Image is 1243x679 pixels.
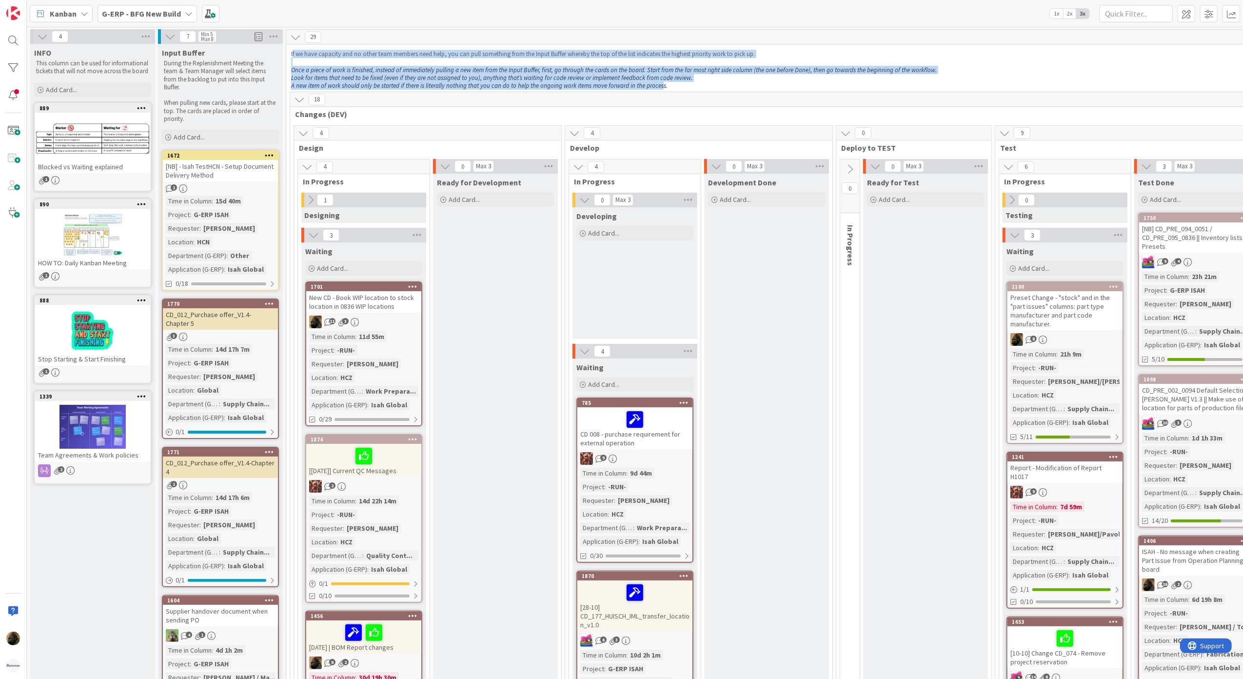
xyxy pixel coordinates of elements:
[577,572,692,631] div: 1870[28-10] CD_177_HUISCH_IML_transfer_location_v1.0
[906,164,921,169] div: Max 3
[1010,390,1038,400] div: Location
[167,300,278,307] div: 1770
[1010,403,1064,414] div: Department (G-ERP)
[219,399,220,409] span: :
[1169,312,1171,323] span: :
[35,160,150,173] div: Blocked vs Waiting explained
[228,250,252,261] div: Other
[39,201,150,208] div: 890
[476,164,491,169] div: Max 3
[166,399,219,409] div: Department (G-ERP)
[1142,460,1176,471] div: Requester
[329,318,335,324] span: 11
[1142,256,1155,268] img: JK
[1200,339,1202,350] span: :
[305,31,321,43] span: 29
[212,344,213,355] span: :
[163,448,278,478] div: 1771CD_012_Purchase offer_V1.4-Chapter 4
[35,392,150,401] div: 1339
[166,412,224,423] div: Application (G-ERP)
[1152,354,1164,364] span: 5/10
[1189,271,1219,282] div: 23h 21m
[309,316,322,328] img: ND
[306,612,421,620] div: 1456
[1010,362,1034,373] div: Project
[166,196,212,206] div: Time in Column
[1018,194,1035,206] span: 0
[1004,177,1119,186] span: In Progress
[36,60,149,76] p: This column can be used for informational tickets that will not move across the board
[1064,403,1065,414] span: :
[1046,376,1162,387] div: [PERSON_NAME]/[PERSON_NAME]...
[726,160,742,172] span: 0
[329,482,335,489] span: 2
[1039,390,1056,400] div: HCZ
[306,480,421,493] div: JK
[163,151,278,160] div: 1672
[167,449,278,456] div: 1771
[171,184,177,191] span: 1
[304,210,340,220] span: Designing
[576,362,604,372] span: Waiting
[1156,160,1172,172] span: 3
[35,296,150,365] div: 888Stop Starting & Start Finishing
[626,468,628,479] span: :
[164,99,277,123] p: When pulling new cards, please start at the top. The cards are placed in order of priority.
[747,164,762,169] div: Max 3
[163,151,278,181] div: 1672[NB] - Isah TestHCN - Setup Document Delivery Method
[226,250,228,261] span: :
[1034,362,1036,373] span: :
[164,60,277,91] p: During the Replenishment Meeting the team & Team Manager will select items from the backlog to pu...
[1176,299,1177,309] span: :
[46,85,77,94] span: Add Card...
[316,161,333,173] span: 4
[1010,417,1068,428] div: Application (G-ERP)
[1010,349,1056,359] div: Time in Column
[317,264,348,273] span: Add Card...
[1142,312,1169,323] div: Location
[570,143,820,153] span: Develop
[1142,339,1200,350] div: Application (G-ERP)
[362,386,363,397] span: :
[311,436,421,443] div: 1874
[166,209,190,220] div: Project
[309,359,343,369] div: Requester
[199,371,201,382] span: :
[1171,312,1188,323] div: HCZ
[171,481,177,487] span: 1
[594,345,611,357] span: 4
[588,161,604,173] span: 4
[1007,291,1123,330] div: Preset Change - "stock" and in the "part issues" columns: part type manufacturer and part code ma...
[193,237,195,247] span: :
[1007,583,1123,596] div: 1/1
[1177,164,1192,169] div: Max 3
[1189,433,1225,443] div: 1d 1h 33m
[367,399,369,410] span: :
[1010,333,1023,346] img: ND
[356,331,387,342] div: 11d 55m
[309,345,333,356] div: Project
[306,435,421,477] div: 1874[[DATE]] Current QC Messages
[52,31,68,42] span: 4
[225,412,266,423] div: Isah Global
[1150,195,1181,204] span: Add Card...
[1007,618,1123,626] div: 1453
[588,229,619,238] span: Add Card...
[6,659,20,673] img: avatar
[580,481,604,492] div: Project
[594,194,611,206] span: 0
[35,392,150,461] div: 1339Team Agreements & Work policies
[580,634,593,647] img: JK
[201,32,213,37] div: Min 5
[166,237,193,247] div: Location
[212,196,213,206] span: :
[604,481,606,492] span: :
[1175,258,1182,264] span: 4
[171,333,177,339] span: 3
[580,452,593,465] img: JK
[454,160,471,172] span: 0
[43,272,49,279] span: 1
[885,160,901,172] span: 0
[305,246,333,256] span: Waiting
[1162,258,1168,264] span: 9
